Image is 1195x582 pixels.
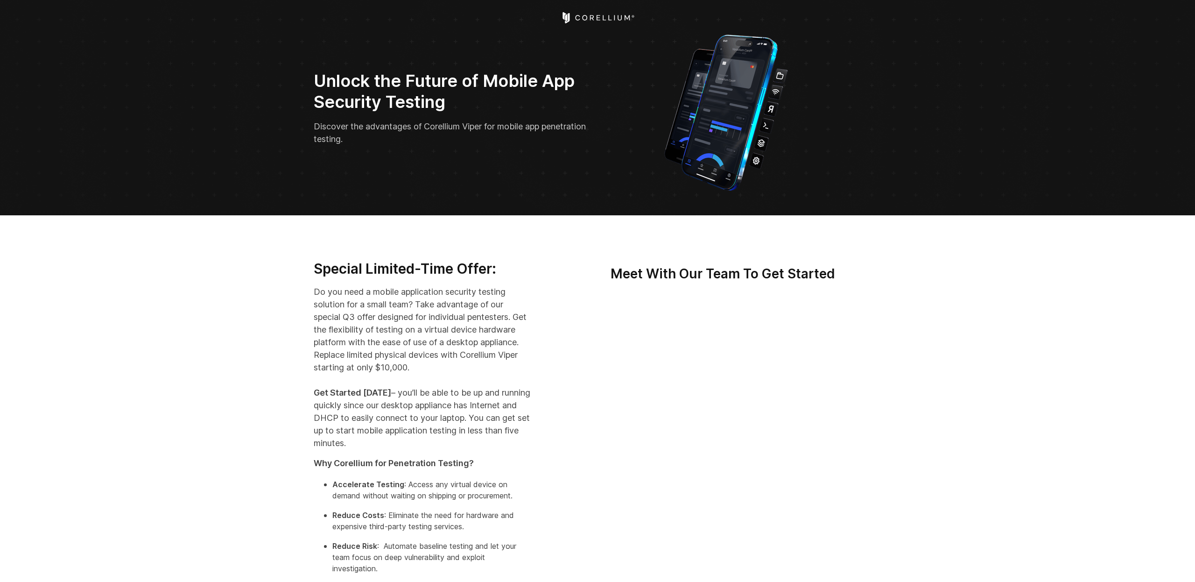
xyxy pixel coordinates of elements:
strong: Reduce Risk [332,541,377,551]
p: Do you need a mobile application security testing solution for a small team? Take advantage of ou... [314,285,531,449]
a: Corellium Home [561,12,635,23]
p: : Eliminate the need for hardware and expensive third-party testing services. [332,510,531,532]
strong: Meet With Our Team To Get Started [611,266,835,282]
p: : Automate baseline testing and let your team focus on deep vulnerability and exploit investigation. [332,540,531,574]
strong: Accelerate Testing [332,480,404,489]
strong: Why Corellium for Penetration Testing? [314,458,474,468]
img: Corellium_VIPER_Hero_1_1x [656,30,796,193]
h2: Unlock the Future of Mobile App Security Testing [314,71,591,113]
strong: Reduce Costs [332,511,384,520]
strong: Get Started [DATE] [314,388,391,397]
h3: Special Limited-Time Offer: [314,260,531,278]
span: Discover the advantages of Corellium Viper for mobile app penetration testing. [314,121,586,144]
p: : Access any virtual device on demand without waiting on shipping or procurement. [332,479,531,501]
